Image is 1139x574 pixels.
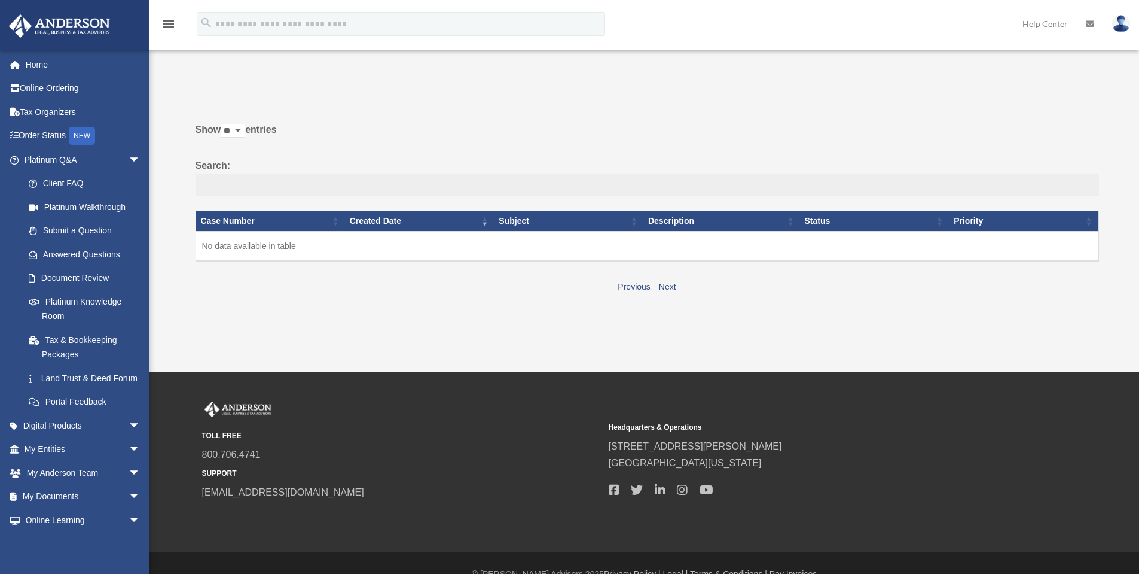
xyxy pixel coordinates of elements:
a: Answered Questions [17,242,146,266]
a: 800.706.4741 [202,450,261,460]
a: Online Learningarrow_drop_down [8,508,158,532]
span: arrow_drop_down [129,461,152,485]
th: Created Date: activate to sort column ascending [345,211,494,232]
a: Platinum Walkthrough [17,195,152,219]
a: Client FAQ [17,172,152,196]
th: Description: activate to sort column ascending [643,211,800,232]
th: Subject: activate to sort column ascending [494,211,643,232]
a: [STREET_ADDRESS][PERSON_NAME] [609,441,782,451]
a: Document Review [17,266,152,290]
small: Headquarters & Operations [609,421,1007,434]
span: arrow_drop_down [129,508,152,533]
img: User Pic [1112,15,1130,32]
span: arrow_drop_down [129,485,152,509]
a: [EMAIL_ADDRESS][DOMAIN_NAME] [202,487,364,497]
a: menu [161,21,176,31]
a: My Anderson Teamarrow_drop_down [8,461,158,485]
input: Search: [196,174,1099,197]
a: Home [8,53,158,77]
i: menu [161,17,176,31]
a: Digital Productsarrow_drop_down [8,414,158,438]
a: Previous [618,282,650,291]
span: arrow_drop_down [129,532,152,557]
a: Platinum Q&Aarrow_drop_down [8,148,152,172]
a: My Documentsarrow_drop_down [8,485,158,509]
th: Priority: activate to sort column ascending [949,211,1098,232]
span: arrow_drop_down [129,438,152,462]
img: Anderson Advisors Platinum Portal [5,14,114,38]
label: Show entries [196,122,1099,150]
img: Anderson Advisors Platinum Portal [202,402,274,417]
a: Billingarrow_drop_down [8,532,158,556]
a: [GEOGRAPHIC_DATA][US_STATE] [609,458,762,468]
small: TOLL FREE [202,430,600,442]
div: NEW [69,127,95,145]
a: Tax Organizers [8,100,158,124]
th: Status: activate to sort column ascending [800,211,949,232]
a: Next [659,282,676,291]
a: Platinum Knowledge Room [17,290,152,328]
td: No data available in table [196,231,1098,261]
a: Online Ordering [8,77,158,101]
a: Land Trust & Deed Forum [17,366,152,390]
a: My Entitiesarrow_drop_down [8,438,158,461]
a: Tax & Bookkeeping Packages [17,328,152,366]
th: Case Number: activate to sort column ascending [196,211,345,232]
a: Order StatusNEW [8,124,158,148]
span: arrow_drop_down [129,414,152,438]
small: SUPPORT [202,467,600,480]
i: search [200,16,213,29]
label: Search: [196,157,1099,197]
span: arrow_drop_down [129,148,152,172]
a: Submit a Question [17,219,152,243]
a: Portal Feedback [17,390,152,414]
select: Showentries [221,124,245,138]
